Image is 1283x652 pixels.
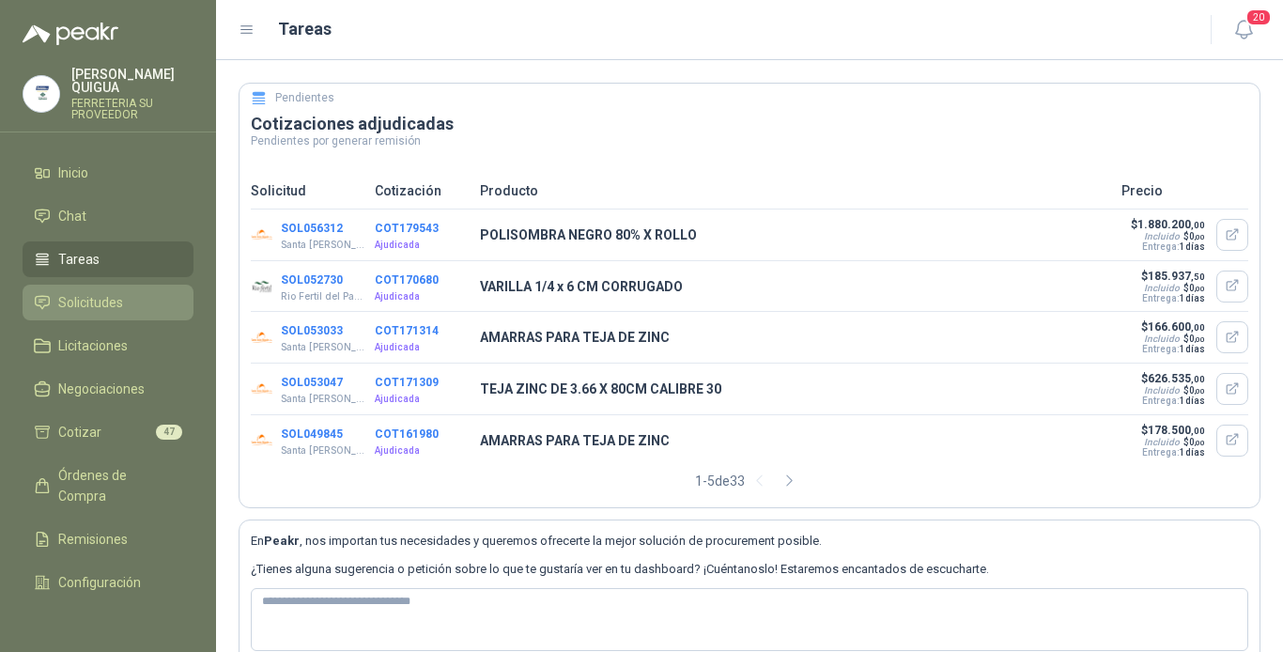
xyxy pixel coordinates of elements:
[71,68,193,94] p: [PERSON_NAME] QUIGUA
[1180,447,1205,458] span: 1 días
[1144,283,1180,293] div: Incluido
[23,23,118,45] img: Logo peakr
[23,371,193,407] a: Negociaciones
[156,425,182,440] span: 47
[1148,424,1205,437] span: 178.500
[281,238,366,253] p: Santa [PERSON_NAME]
[251,135,1248,147] p: Pendientes por generar remisión
[1131,218,1205,231] p: $
[375,222,439,235] button: COT179543
[278,16,332,42] h1: Tareas
[375,289,469,304] p: Ajudicada
[480,225,1110,245] p: POLISOMBRA NEGRO 80% X ROLLO
[275,89,334,107] h5: Pendientes
[251,429,273,452] img: Company Logo
[695,466,805,496] div: 1 - 5 de 33
[1195,233,1205,241] span: ,00
[1148,320,1205,334] span: 166.600
[23,198,193,234] a: Chat
[23,76,59,112] img: Company Logo
[1191,322,1205,333] span: ,00
[281,273,343,287] button: SOL052730
[1189,231,1205,241] span: 0
[1189,437,1205,447] span: 0
[375,427,439,441] button: COT161980
[23,414,193,450] a: Cotizar47
[1140,320,1205,334] p: $
[58,529,128,550] span: Remisiones
[23,285,193,320] a: Solicitudes
[1144,231,1180,241] div: Incluido
[1180,293,1205,303] span: 1 días
[375,273,439,287] button: COT170680
[1183,283,1205,293] span: $
[1131,241,1205,252] p: Entrega:
[1144,334,1180,344] div: Incluido
[58,422,101,442] span: Cotizar
[480,430,1110,451] p: AMARRAS PARA TEJA DE ZINC
[23,458,193,514] a: Órdenes de Compra
[281,427,343,441] button: SOL049845
[23,241,193,277] a: Tareas
[251,532,1248,551] p: En , nos importan tus necesidades y queremos ofrecerte la mejor solución de procurement posible.
[23,521,193,557] a: Remisiones
[58,572,141,593] span: Configuración
[1148,372,1205,385] span: 626.535
[1195,335,1205,344] span: ,00
[480,379,1110,399] p: TEJA ZINC DE 3.66 X 80CM CALIBRE 30
[1140,344,1205,354] p: Entrega:
[1191,272,1205,282] span: ,50
[375,324,439,337] button: COT171314
[480,327,1110,348] p: AMARRAS PARA TEJA DE ZINC
[23,328,193,364] a: Licitaciones
[251,326,273,349] img: Company Logo
[480,276,1110,297] p: VARILLA 1/4 x 6 CM CORRUGADO
[1227,13,1260,47] button: 20
[375,180,469,201] p: Cotización
[251,224,273,246] img: Company Logo
[281,392,366,407] p: Santa [PERSON_NAME]
[1144,437,1180,447] div: Incluido
[1121,180,1248,201] p: Precio
[375,376,439,389] button: COT171309
[1245,8,1272,26] span: 20
[1191,374,1205,384] span: ,00
[1140,372,1205,385] p: $
[58,249,100,270] span: Tareas
[1191,426,1205,436] span: ,00
[480,180,1110,201] p: Producto
[1189,283,1205,293] span: 0
[281,324,343,337] button: SOL053033
[23,155,193,191] a: Inicio
[281,376,343,389] button: SOL053047
[58,292,123,313] span: Solicitudes
[375,340,469,355] p: Ajudicada
[281,340,366,355] p: Santa [PERSON_NAME]
[281,289,366,304] p: Rio Fertil del Pacífico S.A.S.
[281,443,366,458] p: Santa [PERSON_NAME]
[1137,218,1205,231] span: 1.880.200
[251,560,1248,579] p: ¿Tienes alguna sugerencia o petición sobre lo que te gustaría ver en tu dashboard? ¡Cuéntanoslo! ...
[1140,293,1205,303] p: Entrega:
[251,275,273,298] img: Company Logo
[1183,437,1205,447] span: $
[1183,231,1205,241] span: $
[1140,396,1205,406] p: Entrega:
[375,443,469,458] p: Ajudicada
[1189,334,1205,344] span: 0
[1189,385,1205,396] span: 0
[1140,424,1205,437] p: $
[281,222,343,235] button: SOL056312
[23,565,193,600] a: Configuración
[1195,387,1205,396] span: ,00
[1180,241,1205,252] span: 1 días
[1183,334,1205,344] span: $
[1195,439,1205,447] span: ,00
[251,113,1248,135] h3: Cotizaciones adjudicadas
[1180,396,1205,406] span: 1 días
[1180,344,1205,354] span: 1 días
[1183,385,1205,396] span: $
[58,163,88,183] span: Inicio
[1140,270,1205,283] p: $
[58,379,145,399] span: Negociaciones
